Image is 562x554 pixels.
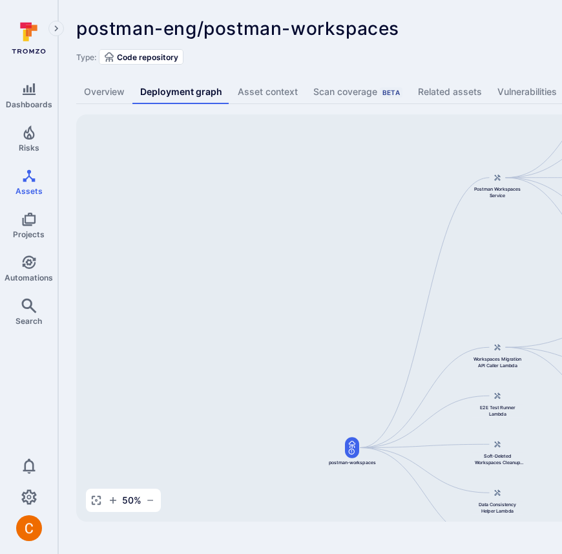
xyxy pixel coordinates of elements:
[76,80,132,104] a: Overview
[6,100,52,109] span: Dashboards
[380,87,402,98] div: Beta
[132,80,230,104] a: Deployment graph
[472,404,523,417] span: E2E Test Runner Lambda
[329,460,376,466] span: postman-workspaces
[230,80,306,104] a: Asset context
[122,494,141,507] span: 50 %
[19,143,39,153] span: Risks
[410,80,490,104] a: Related assets
[16,515,42,541] img: ACg8ocJuq_DPPTkXyD9OlTnVLvDrpObecjcADscmEHLMiTyEnTELew=s96-c
[52,23,61,34] i: Expand navigation menu
[313,85,402,98] div: Scan coverage
[5,273,53,282] span: Automations
[16,186,43,196] span: Assets
[16,316,42,326] span: Search
[16,515,42,541] div: Camilo Rivera
[472,501,523,514] span: Data Consistency Helper Lambda
[48,21,64,36] button: Expand navigation menu
[117,52,178,62] span: Code repository
[472,356,523,368] span: Workspaces Migration API Caller Lambda
[76,52,96,62] span: Type:
[76,17,399,39] span: postman-eng/postman-workspaces
[472,186,523,199] span: Postman Workspaces Service
[472,453,523,465] span: Soft-Deleted Workspaces Cleanup Lambda
[13,229,45,239] span: Projects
